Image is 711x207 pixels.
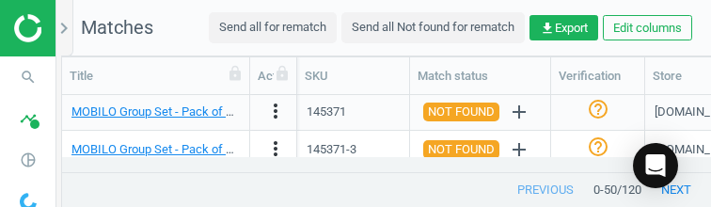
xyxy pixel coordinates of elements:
button: Send all for rematch [209,12,337,42]
button: Edit columns [603,15,692,41]
i: add [508,101,530,123]
div: Match status [418,68,543,85]
i: add [508,138,530,161]
button: add [503,96,535,128]
div: 145371-3 [307,141,356,158]
img: ajHJNr6hYgQAAAAASUVORK5CYII= [14,14,148,42]
div: Open Intercom Messenger [633,143,678,188]
i: more_vert [264,137,287,160]
div: 145371 [307,103,346,120]
i: pie_chart_outlined [10,142,46,178]
i: more_vert [264,100,287,122]
div: Title [70,68,242,85]
span: NOT FOUND [428,103,495,121]
button: more_vert [264,100,287,124]
span: Export [540,20,588,37]
a: MOBILO Group Set - Pack of 120 120 Pack [71,104,298,119]
i: help_outline [587,135,609,158]
i: get_app [540,21,555,36]
button: Send all Not found for rematch [341,12,525,42]
button: more_vert [264,137,287,162]
div: grid [62,95,711,157]
button: get_appExport [529,15,598,41]
button: add [503,134,535,166]
a: MOBILO Group Set - Pack of 120 360 Pack [71,142,298,156]
i: help_outline [587,98,609,120]
span: / 120 [617,182,641,199]
i: chevron_right [53,17,75,40]
span: NOT FOUND [428,140,495,159]
div: SKU [305,68,402,85]
div: Verification [559,68,637,85]
button: next [641,173,711,207]
span: Matches [81,16,153,39]
span: 0 - 50 [593,182,617,199]
i: timeline [10,101,46,136]
i: search [10,59,46,95]
button: previous [498,173,593,207]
